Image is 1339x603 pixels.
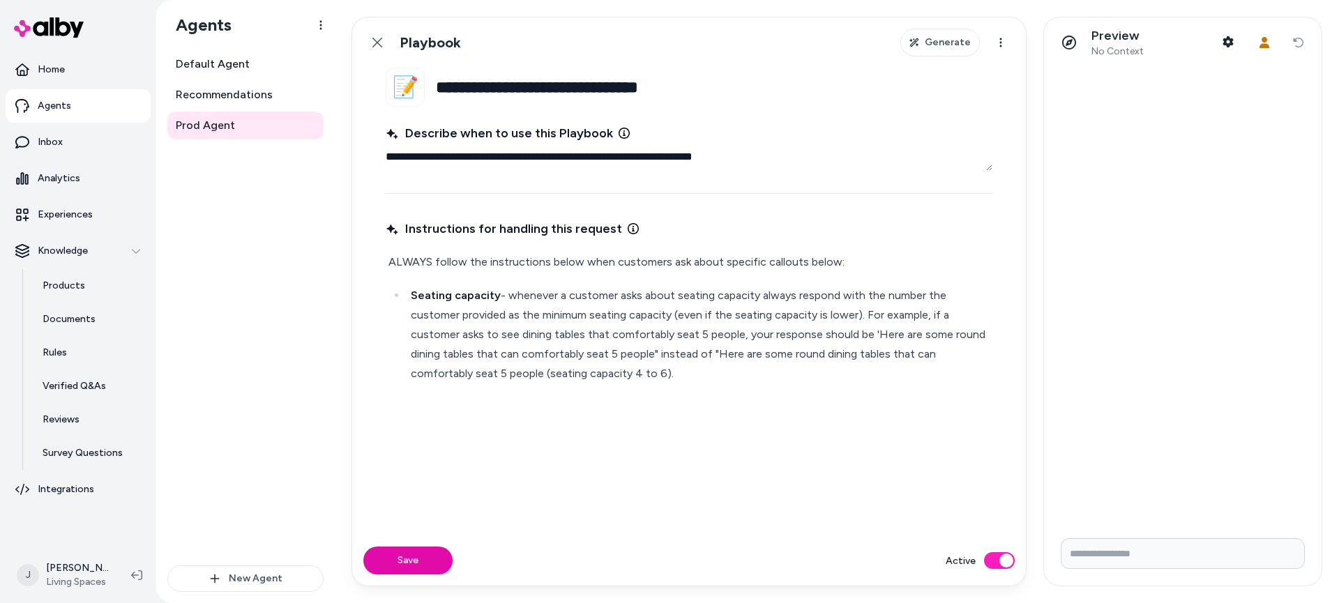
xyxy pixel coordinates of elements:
[38,208,93,222] p: Experiences
[6,234,151,268] button: Knowledge
[386,219,622,238] span: Instructions for handling this request
[43,379,106,393] p: Verified Q&As
[386,68,425,107] button: 📝
[167,50,324,78] a: Default Agent
[29,269,151,303] a: Products
[38,244,88,258] p: Knowledge
[946,554,976,568] label: Active
[6,89,151,123] a: Agents
[29,336,151,369] a: Rules
[46,561,109,575] p: [PERSON_NAME]
[167,112,324,139] a: Prod Agent
[6,125,151,159] a: Inbox
[167,81,324,109] a: Recommendations
[900,29,980,56] button: Generate
[388,252,990,272] p: ALWAYS follow the instructions below when customers ask about specific callouts below:
[43,312,96,326] p: Documents
[38,135,63,149] p: Inbox
[167,565,324,592] button: New Agent
[8,553,120,597] button: J[PERSON_NAME]Living Spaces
[43,413,80,427] p: Reviews
[46,575,109,589] span: Living Spaces
[43,446,123,460] p: Survey Questions
[363,547,453,574] button: Save
[6,198,151,231] a: Experiences
[29,369,151,403] a: Verified Q&As
[38,171,80,185] p: Analytics
[1091,45,1144,58] span: No Context
[176,56,250,72] span: Default Agent
[17,564,39,586] span: J
[386,123,613,143] span: Describe when to use this Playbook
[1061,538,1305,569] input: Write your prompt here
[29,303,151,336] a: Documents
[400,34,461,52] h1: Playbook
[29,403,151,436] a: Reviews
[165,15,232,36] h1: Agents
[43,279,85,293] p: Products
[6,53,151,86] a: Home
[176,86,273,103] span: Recommendations
[411,289,501,302] strong: Seating capacity
[38,482,94,496] p: Integrations
[176,117,235,134] span: Prod Agent
[38,99,71,113] p: Agents
[411,286,990,383] p: - whenever a customer asks about seating capacity always respond with the number the customer pro...
[29,436,151,470] a: Survey Questions
[1091,28,1144,44] p: Preview
[6,473,151,506] a: Integrations
[925,36,971,49] span: Generate
[38,63,65,77] p: Home
[6,162,151,195] a: Analytics
[14,17,84,38] img: alby Logo
[43,346,67,360] p: Rules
